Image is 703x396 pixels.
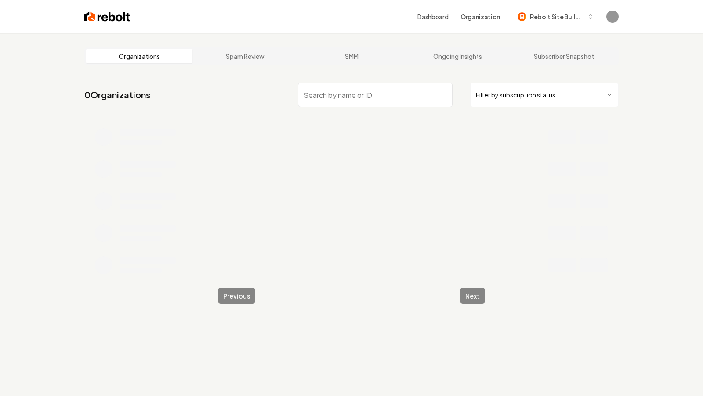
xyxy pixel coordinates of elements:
a: Subscriber Snapshot [511,49,617,63]
span: Rebolt Site Builder [530,12,583,22]
img: Camilo Vargas [606,11,619,23]
img: Rebolt Logo [84,11,130,23]
a: Spam Review [192,49,299,63]
a: Ongoing Insights [405,49,511,63]
a: Dashboard [417,12,448,21]
a: SMM [298,49,405,63]
button: Organization [455,9,505,25]
button: Open user button [606,11,619,23]
img: Rebolt Site Builder [518,12,526,21]
a: 0Organizations [84,89,150,101]
input: Search by name or ID [298,83,453,107]
a: Organizations [86,49,192,63]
